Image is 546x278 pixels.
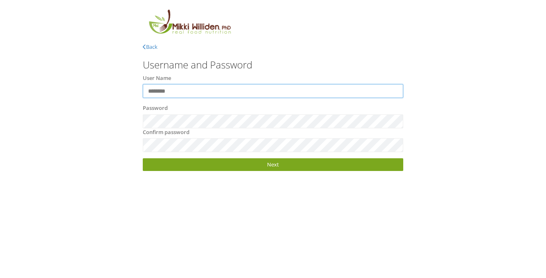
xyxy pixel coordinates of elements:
label: Password [143,104,168,112]
img: MikkiLogoMain.png [143,8,236,39]
a: Back [143,43,158,50]
h3: Username and Password [143,59,404,70]
label: User Name [143,74,171,82]
label: Confirm password [143,128,190,137]
a: Next [143,158,404,171]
